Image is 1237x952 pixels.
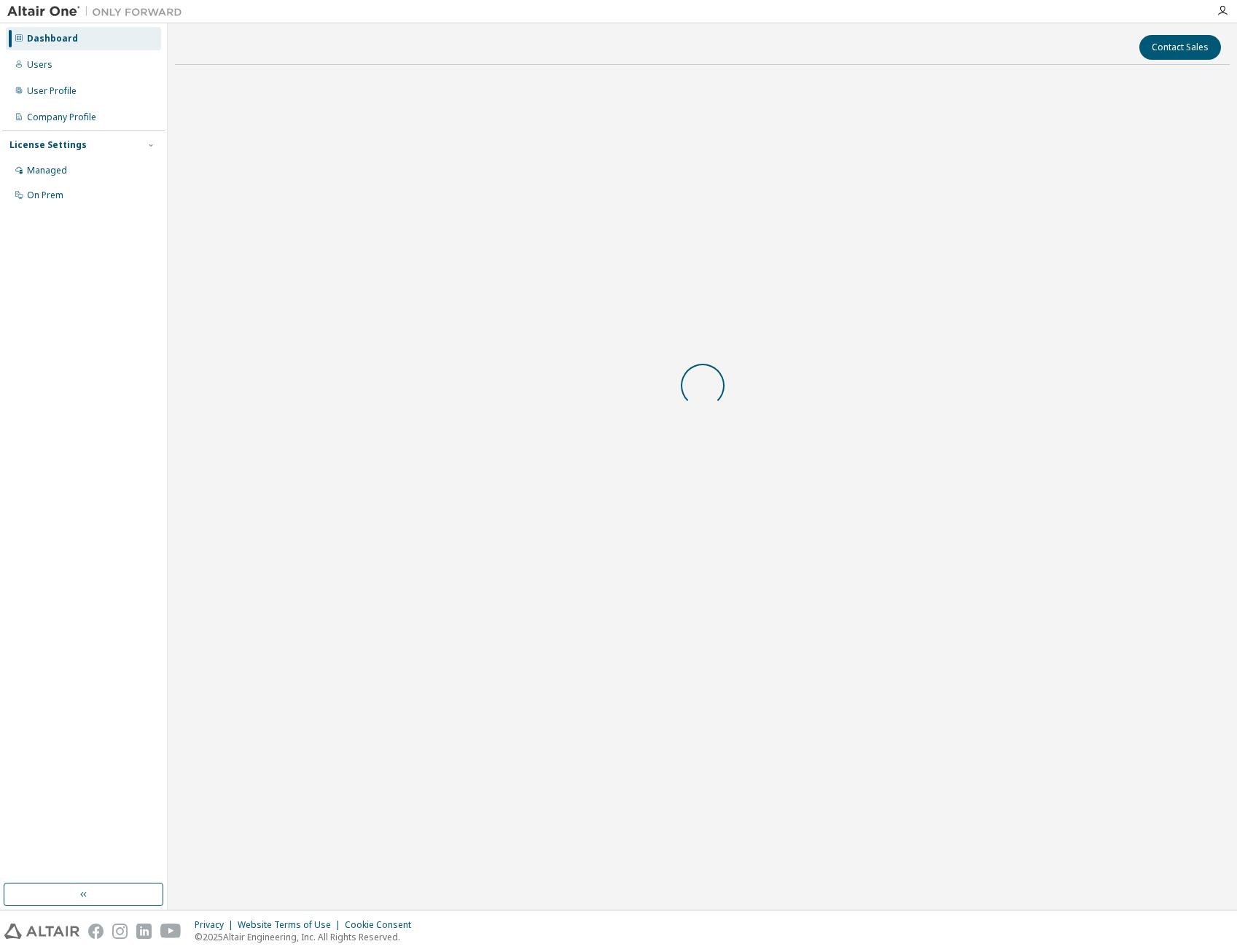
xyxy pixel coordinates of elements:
[27,190,63,201] div: On Prem
[160,924,182,939] img: youtube.svg
[88,924,104,939] img: facebook.svg
[27,85,77,97] div: User Profile
[345,919,420,931] div: Cookie Consent
[112,924,128,939] img: instagram.svg
[238,919,345,931] div: Website Terms of Use
[27,33,78,44] div: Dashboard
[4,924,79,939] img: altair_logo.svg
[7,4,190,19] img: Altair One
[27,59,52,71] div: Users
[195,931,420,943] p: © 2025 Altair Engineering, Inc. All Rights Reserved.
[27,112,96,123] div: Company Profile
[136,924,152,939] img: linkedin.svg
[27,165,67,176] div: Managed
[9,139,87,151] div: License Settings
[1139,35,1221,60] button: Contact Sales
[195,919,238,931] div: Privacy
